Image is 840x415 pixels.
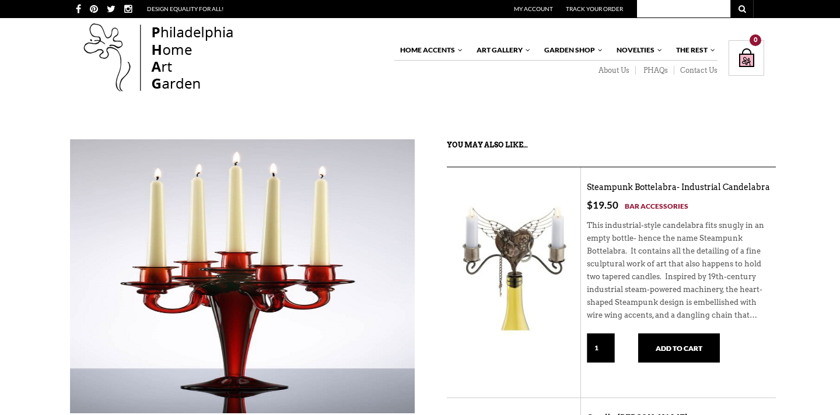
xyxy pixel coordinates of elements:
[670,40,716,60] a: The Rest
[591,66,636,75] a: About Us
[471,40,531,60] a: Art Gallery
[625,200,688,212] a: Bar Accessories
[611,40,663,60] a: Novelties
[514,5,553,12] a: My Account
[538,40,604,60] a: Garden Shop
[750,34,761,46] div: 0
[674,66,717,75] a: Contact Us
[394,40,464,60] a: Home Accents
[566,5,623,12] a: Track Your Order
[587,199,618,211] bdi: 19.50
[638,333,720,363] button: Add to cart
[447,140,528,149] strong: You may also like…
[587,333,615,363] input: Qty
[636,66,674,75] a: PHAQs
[587,199,593,211] span: $
[587,212,770,334] div: This industrial-style candelabra fits snugly in an empty bottle- hence the name Steampunk Bottela...
[587,182,770,192] a: Steampunk Bottelabra- Industrial Candelabra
